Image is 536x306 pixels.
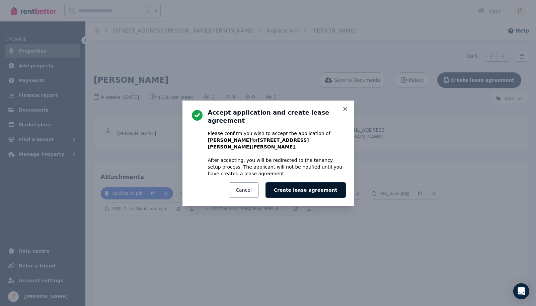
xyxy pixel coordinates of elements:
button: Cancel [229,182,258,198]
button: Create lease agreement [265,182,346,198]
b: [STREET_ADDRESS][PERSON_NAME][PERSON_NAME] [208,137,309,149]
b: [PERSON_NAME] [208,137,251,143]
div: Open Intercom Messenger [513,283,529,299]
p: Please confirm you wish to accept the application of for . After accepting, you will be redirecte... [208,130,346,177]
h3: Accept application and create lease agreement [208,109,346,125]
